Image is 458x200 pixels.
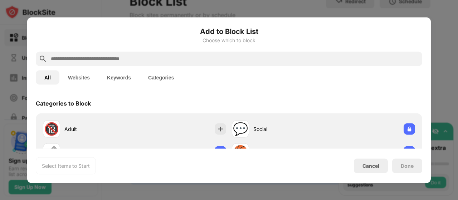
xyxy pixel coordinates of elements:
[362,163,379,169] div: Cancel
[36,70,59,84] button: All
[36,99,91,107] div: Categories to Block
[98,70,140,84] button: Keywords
[233,145,248,159] div: 🏀
[233,122,248,136] div: 💬
[39,54,47,63] img: search.svg
[36,26,422,36] h6: Add to Block List
[59,70,98,84] button: Websites
[401,163,414,169] div: Done
[45,145,58,159] div: 🗞
[36,37,422,43] div: Choose which to block
[64,148,135,156] div: News
[64,125,135,133] div: Adult
[140,70,182,84] button: Categories
[253,125,323,133] div: Social
[253,148,323,156] div: Sports
[44,122,59,136] div: 🔞
[42,162,90,169] div: Select Items to Start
